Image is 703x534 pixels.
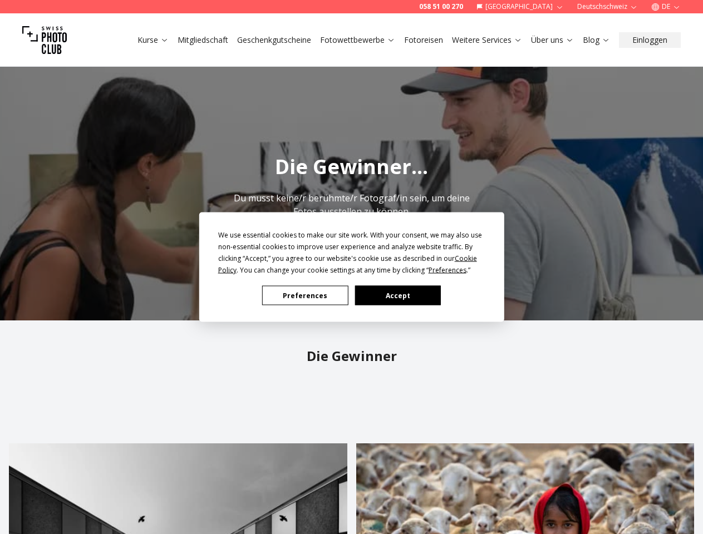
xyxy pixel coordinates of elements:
[218,254,477,275] span: Cookie Policy
[355,286,440,305] button: Accept
[262,286,348,305] button: Preferences
[218,229,485,276] div: We use essential cookies to make our site work. With your consent, we may also use non-essential ...
[429,265,466,275] span: Preferences
[199,212,504,322] div: Cookie Consent Prompt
